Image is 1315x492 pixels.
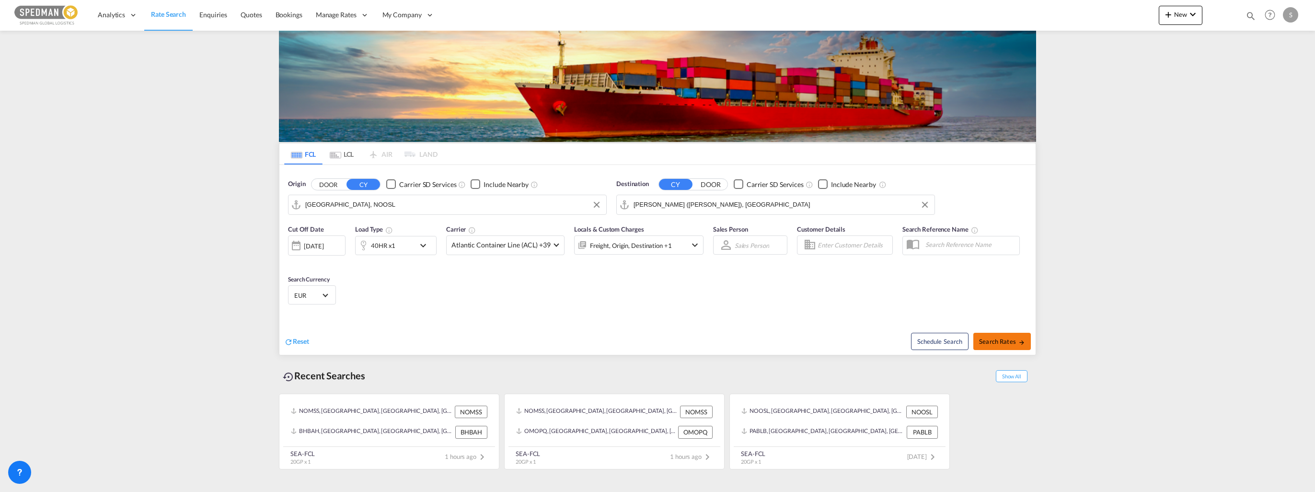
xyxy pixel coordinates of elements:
[284,337,309,347] div: icon-refreshReset
[516,406,678,418] div: NOMSS, Moss, Norway, Northern Europe, Europe
[293,337,309,345] span: Reset
[516,449,540,458] div: SEA-FCL
[516,458,536,465] span: 20GP x 1
[386,179,456,189] md-checkbox: Checkbox No Ink
[927,451,938,463] md-icon: icon-chevron-right
[288,276,330,283] span: Search Currency
[385,226,393,234] md-icon: icon-information-outline
[311,179,345,190] button: DOOR
[294,291,321,300] span: EUR
[288,225,324,233] span: Cut Off Date
[741,458,761,465] span: 20GP x 1
[1018,339,1025,346] md-icon: icon-arrow-right
[468,226,476,234] md-icon: The selected Trucker/Carrierwill be displayed in the rate results If the rates are from another f...
[355,236,437,255] div: 40HR x1icon-chevron-down
[996,370,1027,382] span: Show All
[371,239,395,252] div: 40HR x1
[971,226,979,234] md-icon: Your search will be saved by the below given name
[293,288,331,302] md-select: Select Currency: € EUREuro
[741,449,765,458] div: SEA-FCL
[818,238,889,252] input: Enter Customer Details
[14,4,79,26] img: c12ca350ff1b11efb6b291369744d907.png
[797,225,845,233] span: Customer Details
[741,426,904,438] div: PABLB, Balboa, Panama, Mexico & Central America, Americas
[476,451,488,463] md-icon: icon-chevron-right
[907,426,938,438] div: PABLB
[1262,7,1278,23] span: Help
[1163,11,1199,18] span: New
[346,179,380,190] button: CY
[199,11,227,19] span: Enquiries
[399,180,456,189] div: Carrier SD Services
[616,179,649,189] span: Destination
[670,453,713,460] span: 1 hours ago
[284,143,323,164] md-tab-item: FCL
[678,426,713,438] div: OMOPQ
[918,198,932,212] button: Clear Input
[831,180,876,189] div: Include Nearby
[1246,11,1256,21] md-icon: icon-magnify
[279,165,1036,355] div: Origin DOOR CY Checkbox No InkUnchecked: Search for CY (Container Yard) services for all selected...
[734,238,770,252] md-select: Sales Person
[445,453,488,460] span: 1 hours ago
[729,394,950,469] recent-search-card: NOOSL, [GEOGRAPHIC_DATA], [GEOGRAPHIC_DATA], [GEOGRAPHIC_DATA], [GEOGRAPHIC_DATA] NOOSLPABLB, [GE...
[455,426,487,438] div: BHBAH
[617,195,934,214] md-input-container: Jawaharlal Nehru (Nhava Sheva), INNSA
[417,240,434,251] md-icon: icon-chevron-down
[911,333,969,350] button: Note: By default Schedule search will only considerorigin ports, destination ports and cut off da...
[382,10,422,20] span: My Company
[589,198,604,212] button: Clear Input
[694,179,727,190] button: DOOR
[659,179,692,190] button: CY
[921,237,1019,252] input: Search Reference Name
[316,10,357,20] span: Manage Rates
[574,235,704,255] div: Freight Origin Destination Factory Stuffingicon-chevron-down
[304,242,323,250] div: [DATE]
[634,198,930,212] input: Search by Port
[288,235,346,256] div: [DATE]
[1246,11,1256,25] div: icon-magnify
[1163,9,1174,20] md-icon: icon-plus 400-fg
[288,195,606,214] md-input-container: Oslo, NOOSL
[290,449,315,458] div: SEA-FCL
[713,225,748,233] span: Sales Person
[279,31,1036,142] img: LCL+%26+FCL+BACKGROUND.png
[288,179,305,189] span: Origin
[818,179,876,189] md-checkbox: Checkbox No Ink
[689,239,701,251] md-icon: icon-chevron-down
[504,394,725,469] recent-search-card: NOMSS, [GEOGRAPHIC_DATA], [GEOGRAPHIC_DATA], [GEOGRAPHIC_DATA], [GEOGRAPHIC_DATA] NOMSSOMOPQ, [GE...
[1283,7,1298,23] div: S
[305,198,601,212] input: Search by Port
[151,10,186,18] span: Rate Search
[531,181,538,188] md-icon: Unchecked: Ignores neighbouring ports when fetching rates.Checked : Includes neighbouring ports w...
[879,181,887,188] md-icon: Unchecked: Ignores neighbouring ports when fetching rates.Checked : Includes neighbouring ports w...
[291,406,452,418] div: NOMSS, Moss, Norway, Northern Europe, Europe
[355,225,393,233] span: Load Type
[574,225,644,233] span: Locals & Custom Charges
[484,180,529,189] div: Include Nearby
[451,240,551,250] span: Atlantic Container Line (ACL) +39
[516,426,676,438] div: OMOPQ, Port Qaboos, Oman, Middle East, Middle East
[741,406,904,418] div: NOOSL, Oslo, Norway, Northern Europe, Europe
[458,181,466,188] md-icon: Unchecked: Search for CY (Container Yard) services for all selected carriers.Checked : Search for...
[279,394,499,469] recent-search-card: NOMSS, [GEOGRAPHIC_DATA], [GEOGRAPHIC_DATA], [GEOGRAPHIC_DATA], [GEOGRAPHIC_DATA] NOMSSBHBAH, [GE...
[288,255,295,268] md-datepicker: Select
[455,406,487,418] div: NOMSS
[906,406,938,418] div: NOOSL
[446,225,476,233] span: Carrier
[471,179,529,189] md-checkbox: Checkbox No Ink
[276,11,302,19] span: Bookings
[284,143,438,164] md-pagination-wrapper: Use the left and right arrow keys to navigate between tabs
[747,180,804,189] div: Carrier SD Services
[907,453,938,460] span: [DATE]
[1262,7,1283,24] div: Help
[734,179,804,189] md-checkbox: Checkbox No Ink
[979,338,1025,345] span: Search Rates
[241,11,262,19] span: Quotes
[291,426,453,438] div: BHBAH, Bahrain, Bahrain, Middle East, Middle East
[702,451,713,463] md-icon: icon-chevron-right
[283,371,294,383] md-icon: icon-backup-restore
[1159,6,1202,25] button: icon-plus 400-fgNewicon-chevron-down
[806,181,813,188] md-icon: Unchecked: Search for CY (Container Yard) services for all selected carriers.Checked : Search for...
